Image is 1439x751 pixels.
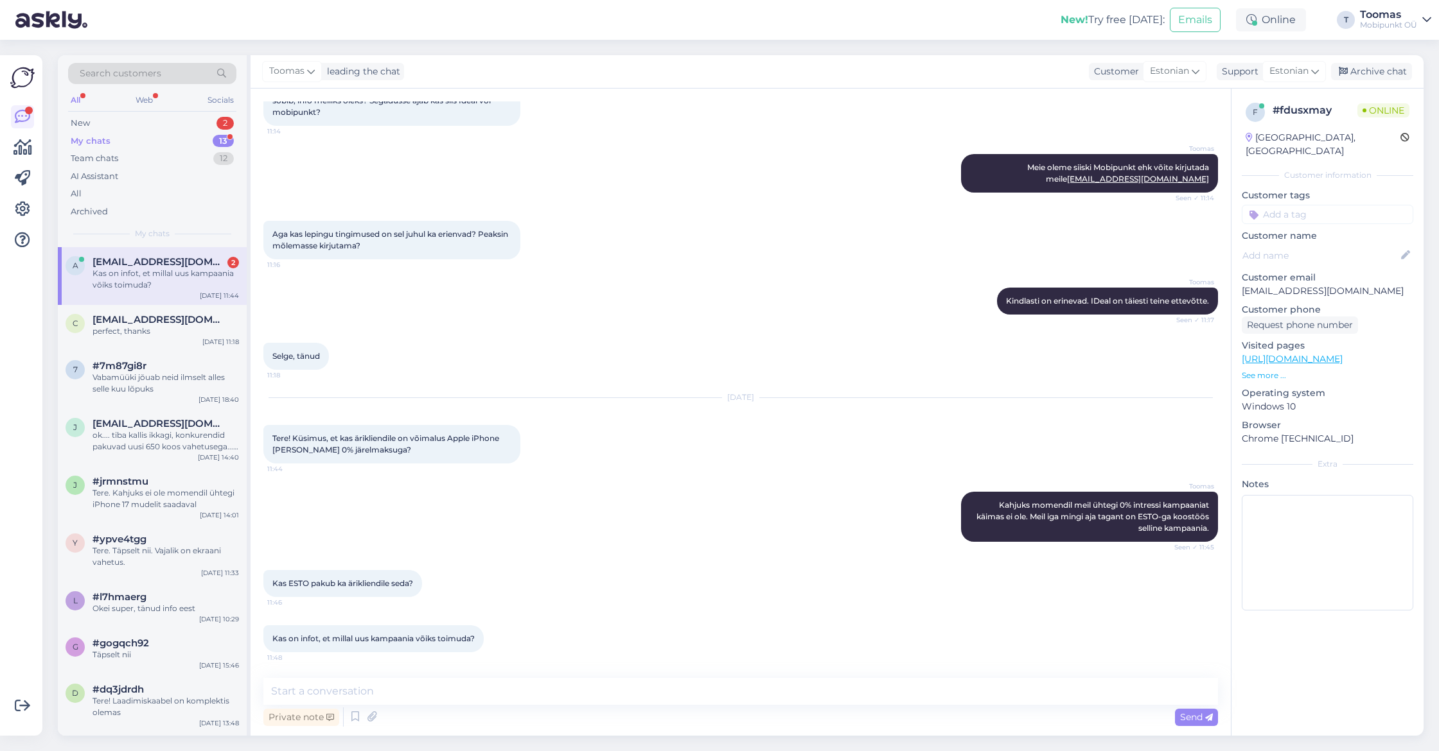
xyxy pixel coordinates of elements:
span: #jrmnstmu [93,476,148,487]
span: Aga kas lepingu tingimused on sel juhul ka erienvad? Peaksin mõlemasse kirjutama? [272,229,510,250]
span: #ypve4tgg [93,533,146,545]
div: 2 [216,117,234,130]
span: g [73,642,78,652]
div: Socials [205,92,236,108]
span: Toomas [1166,481,1214,491]
div: Kas on infot, et millal uus kampaania võiks toimuda? [93,268,239,291]
span: 11:18 [267,370,315,380]
p: Notes [1242,478,1413,491]
a: ToomasMobipunkt OÜ [1360,10,1431,30]
div: Online [1236,8,1306,31]
span: 11:48 [267,653,315,662]
p: Customer phone [1242,303,1413,316]
span: 11:46 [267,598,315,607]
span: Toomas [269,64,305,78]
button: Emails [1170,8,1221,32]
div: Täpselt nii [93,649,239,660]
div: [DATE] 14:40 [198,453,239,462]
div: 2 [227,257,239,268]
span: j [73,480,77,490]
div: 12 [213,152,234,165]
span: 11:16 [267,260,315,270]
span: l [73,596,78,605]
div: 13 [213,135,234,148]
p: See more ... [1242,370,1413,381]
div: Tere. Täpselt nii. Vajalik on ekraani vahetus. [93,545,239,568]
div: Customer [1089,65,1139,78]
div: New [71,117,90,130]
div: [DATE] 11:33 [201,568,239,578]
div: Support [1217,65,1258,78]
div: All [68,92,83,108]
p: Customer email [1242,271,1413,284]
span: f [1253,107,1258,117]
div: AI Assistant [71,170,118,183]
span: Tere! Küsimus, et kas ärikliendile on võimalus Apple iPhone [PERSON_NAME] 0% järelmaksuga? [272,433,501,454]
div: Request phone number [1242,316,1358,334]
span: 11:14 [267,126,315,136]
div: Web [133,92,155,108]
a: [URL][DOMAIN_NAME] [1242,353,1343,365]
div: Team chats [71,152,118,165]
div: ok.... tiba kallis ikkagi, konkurendid pakuvad uusi 650 koos vahetusega... see võib olla [PERSON_... [93,429,239,453]
span: Seen ✓ 11:14 [1166,193,1214,203]
span: Selge, tänud [272,351,320,361]
div: Try free [DATE]: [1061,12,1165,28]
div: # fdusxmay [1273,103,1357,118]
div: Extra [1242,458,1413,470]
span: cesarzeppini@gmail.com [93,314,226,325]
span: Toomas [1166,144,1214,153]
p: Visited pages [1242,339,1413,352]
span: jaak@me.com [93,418,226,429]
input: Add a tag [1242,205,1413,224]
span: Estonian [1269,64,1309,78]
span: Kindlasti on erinevad. IDeal on täiesti teine ettevõtte. [1006,296,1209,306]
span: #gogqch92 [93,637,149,649]
span: c [73,318,78,328]
div: [DATE] 10:29 [199,614,239,624]
div: [DATE] 11:18 [202,337,239,347]
p: Customer tags [1242,189,1413,202]
div: Toomas [1360,10,1417,20]
div: Mobipunkt OÜ [1360,20,1417,30]
span: Seen ✓ 11:17 [1166,315,1214,325]
p: [EMAIL_ADDRESS][DOMAIN_NAME] [1242,284,1413,298]
span: Toomas [1166,277,1214,287]
b: New! [1061,13,1088,26]
div: My chats [71,135,110,148]
span: Search customers [80,67,161,80]
span: Send [1180,711,1213,723]
div: All [71,187,82,200]
div: perfect, thanks [93,325,239,337]
span: y [73,538,78,548]
span: 11:44 [267,464,315,474]
div: T [1337,11,1355,29]
div: [DATE] 18:40 [199,395,239,404]
div: [DATE] 15:46 [199,660,239,670]
span: #7m87gi8r [93,360,146,372]
p: Browser [1242,419,1413,432]
p: Operating system [1242,386,1413,400]
span: #l7hmaerg [93,591,146,603]
div: Archived [71,205,108,218]
div: Customer information [1242,169,1413,181]
p: Customer name [1242,229,1413,243]
div: [DATE] 14:01 [200,510,239,520]
span: Seen ✓ 11:45 [1166,542,1214,552]
span: Online [1357,103,1409,117]
span: Kas on infot, et millal uus kampaania võiks toimuda? [272,634,475,643]
div: [GEOGRAPHIC_DATA], [GEOGRAPHIC_DATA] [1246,131,1400,158]
span: arman@libtek.ee [93,256,226,268]
span: j [73,422,77,432]
span: #dq3jdrdh [93,684,144,695]
span: Kahjuks momendil meil ühtegi 0% intressi kampaaniat käimas ei ole. Meil iga mingi aja tagant on E... [976,500,1211,533]
div: Okei super, tänud info eest [93,603,239,614]
div: Private note [263,709,339,726]
a: [EMAIL_ADDRESS][DOMAIN_NAME] [1067,174,1209,184]
div: Archive chat [1331,63,1412,80]
input: Add name [1242,248,1399,263]
div: Vabamüüki jõuab neid ilmselt alles selle kuu lõpuks [93,372,239,395]
div: [DATE] [263,392,1218,403]
div: [DATE] 13:48 [199,718,239,728]
div: [DATE] 11:44 [200,291,239,300]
